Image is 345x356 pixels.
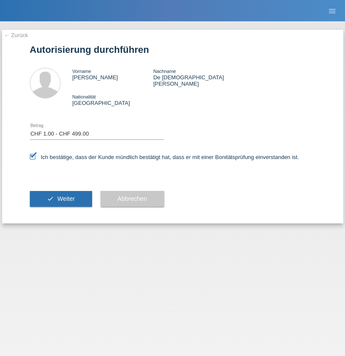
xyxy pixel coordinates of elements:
[30,154,299,160] label: Ich bestätige, dass der Kunde mündlich bestätigt hat, dass er mit einer Bonitätsprüfung einversta...
[72,94,96,99] span: Nationalität
[47,195,54,202] i: check
[4,32,28,38] a: ← Zurück
[72,69,91,74] span: Vorname
[57,195,75,202] span: Weiter
[118,195,147,202] span: Abbrechen
[72,93,154,106] div: [GEOGRAPHIC_DATA]
[30,191,92,207] button: check Weiter
[324,8,341,13] a: menu
[153,69,176,74] span: Nachname
[153,68,234,87] div: De [DEMOGRAPHIC_DATA][PERSON_NAME]
[101,191,164,207] button: Abbrechen
[30,44,316,55] h1: Autorisierung durchführen
[72,68,154,81] div: [PERSON_NAME]
[328,7,336,15] i: menu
